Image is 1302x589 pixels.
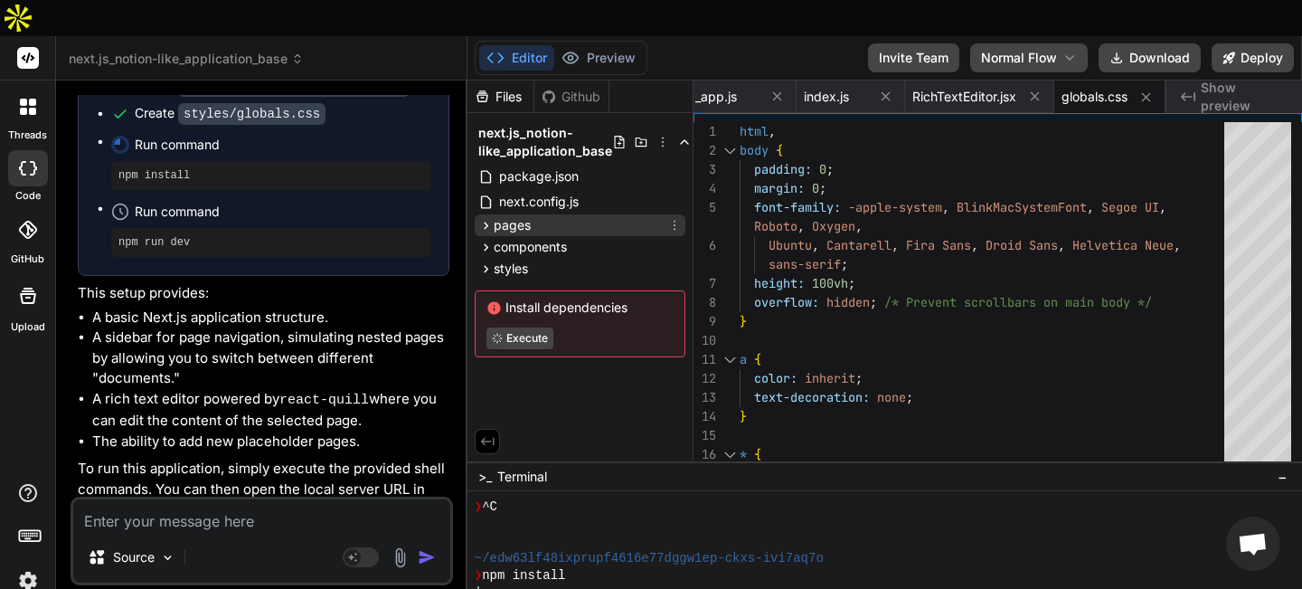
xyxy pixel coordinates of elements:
span: Segoe [1101,199,1137,215]
div: Click to collapse the range. [718,350,741,369]
span: Sans [942,237,971,253]
span: , [812,237,819,253]
span: pages [494,216,531,234]
span: ~/edw63lf48ixprupf4616e77dggw1ep-ckxs-ivi7aq7o [475,550,824,567]
img: icon [418,548,436,566]
div: Create [135,76,410,95]
div: Keywords by Traffic [200,116,305,128]
li: A rich text editor powered by where you can edit the content of the selected page. [92,389,449,432]
span: ; [841,256,848,272]
span: ❯ [475,499,482,516]
img: tab_domain_overview_orange.svg [49,114,63,128]
div: Domain: [DOMAIN_NAME] [47,47,199,62]
span: , [1087,199,1094,215]
span: Sans [1029,237,1058,253]
div: Files [467,88,533,106]
span: Terminal [497,468,547,486]
span: -apple-system [848,199,942,215]
span: Neue [1145,237,1174,253]
span: sans-serif [769,256,841,272]
span: { [776,142,783,158]
img: tab_keywords_by_traffic_grey.svg [180,114,194,128]
div: 7 [693,274,716,293]
span: Ubuntu [769,237,812,253]
code: react-quill [279,393,369,408]
pre: npm run dev [118,235,423,250]
span: 100vh [812,275,848,291]
span: UI [1145,199,1159,215]
div: 9 [693,312,716,331]
span: − [1278,468,1288,486]
p: To run this application, simply execute the provided shell commands. You can then open the local ... [78,459,449,520]
span: ^C [482,499,497,516]
span: inherit [805,370,855,386]
button: Editor [479,45,554,71]
span: text-decoration: [754,389,870,405]
div: 13 [693,388,716,407]
span: BlinkMacSystemFont [957,199,1087,215]
span: margin: [754,180,805,196]
div: 12 [693,369,716,388]
span: } [740,313,747,329]
span: Run command [135,203,430,221]
span: Helvetica [1072,237,1137,253]
pre: npm install [118,168,423,183]
label: Upload [11,319,45,335]
span: styles [494,260,528,278]
img: website_grey.svg [29,47,43,62]
span: } [740,408,747,424]
span: overflow: [754,294,819,310]
label: code [15,188,41,204]
span: Normal Flow [981,49,1057,67]
span: components [494,238,567,256]
span: padding: [754,161,812,177]
button: − [1274,462,1291,491]
div: Click to collapse the range. [718,141,741,160]
span: Roboto [754,218,797,234]
div: 5 [693,198,716,217]
span: Show preview [1201,79,1288,115]
span: npm install [482,567,565,584]
span: , [1058,237,1065,253]
button: Execute [486,328,553,349]
span: ; [906,389,913,405]
span: ; [819,180,826,196]
span: Cantarell [826,237,892,253]
span: Run command [135,136,430,154]
li: The ability to add new placeholder pages. [92,432,449,452]
div: Click to collapse the range. [718,445,741,464]
span: ; [870,294,877,310]
div: 15 [693,426,716,445]
span: index.js [804,88,849,106]
span: Oxygen [812,218,855,234]
button: Invite Team [868,43,959,72]
button: Download [1099,43,1201,72]
span: ; [826,161,834,177]
img: attachment [390,547,410,568]
span: { [754,446,761,462]
span: /* Prevent scrollbars on main body */ [884,294,1152,310]
span: , [769,123,776,139]
span: 0 [812,180,819,196]
span: next.js_notion-like_application_base [478,124,612,160]
span: ; [855,370,863,386]
span: , [797,218,805,234]
span: , [1159,199,1166,215]
li: A basic Next.js application structure. [92,308,449,328]
li: A sidebar for page navigation, simulating nested pages by allowing you to switch between differen... [92,328,449,389]
span: Install dependencies [486,299,674,317]
div: v 4.0.24 [51,29,89,43]
p: This setup provides: [78,283,449,304]
p: Source [113,548,155,566]
img: logo_orange.svg [29,29,43,43]
span: { [754,351,761,367]
div: 8 [693,293,716,312]
span: Droid [986,237,1022,253]
div: 14 [693,407,716,426]
span: , [855,218,863,234]
a: Open chat [1226,517,1280,571]
span: font-family: [754,199,841,215]
span: ; [848,275,855,291]
span: >_ [478,468,492,486]
span: next.js_notion-like_application_base [69,50,304,68]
